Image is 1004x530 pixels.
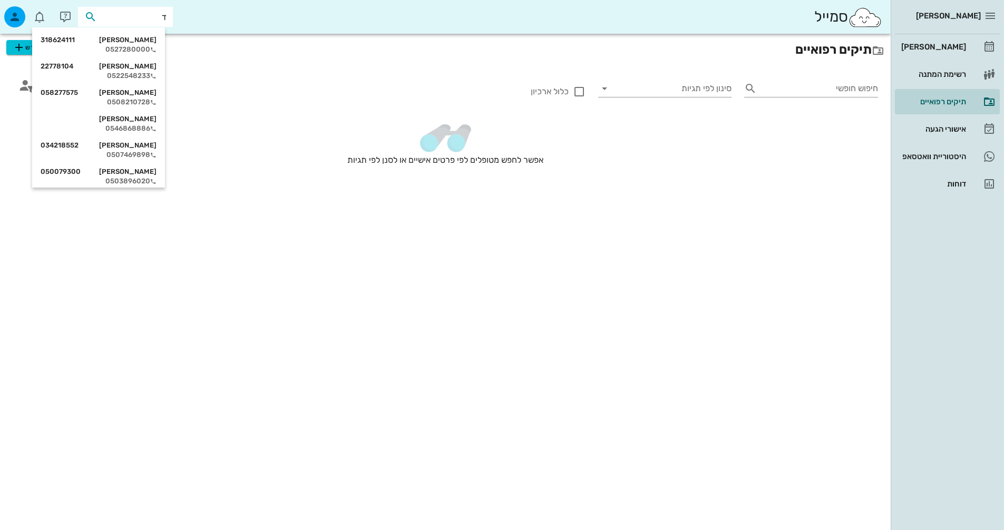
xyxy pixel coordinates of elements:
span: 058277575 [41,89,78,97]
a: [PERSON_NAME] [895,34,1000,60]
div: [PERSON_NAME] [41,62,157,71]
div: 0522548233 [41,72,157,80]
img: SmileCloud logo [848,7,882,28]
div: 0546868886 [41,124,157,133]
div: 0527280000 [41,45,157,54]
div: סמייל [814,6,882,28]
div: [PERSON_NAME] [41,36,157,44]
span: מטופל חדש [13,41,62,54]
div: סינון לפי תגיות [598,80,732,97]
span: 050079300 [41,168,81,176]
div: רשימת המתנה [899,70,966,78]
h2: תיקים רפואיים [6,40,884,59]
button: מטופל חדש [6,40,69,55]
div: אישורי הגעה [899,125,966,133]
a: אישורי הגעה [895,116,1000,142]
a: דוחות [895,171,1000,197]
span: תג [31,8,37,15]
div: אפשר לחפש מטופלים לפי פרטים אישיים או לסנן לפי תגיות [6,114,884,200]
div: [PERSON_NAME] [41,141,157,150]
div: דוחות [899,180,966,188]
span: [PERSON_NAME] [916,11,981,21]
span: 318624111 [41,36,75,44]
div: [PERSON_NAME] [41,89,157,97]
div: תיקים רפואיים [899,97,966,106]
div: [PERSON_NAME] [41,168,157,176]
a: תיקים רפואיים [895,89,1000,114]
div: [PERSON_NAME] [899,43,966,51]
a: היסטוריית וואטסאפ [895,144,1000,169]
a: רשימת המתנה [895,62,1000,87]
button: חיפוש מתקדם [13,72,40,99]
div: 0503896020 [41,177,157,185]
label: כלול ארכיון [452,86,569,97]
img: telescope.1f74601d.png [418,122,472,154]
div: 0508210728 [41,98,157,106]
div: היסטוריית וואטסאפ [899,152,966,161]
span: 22778104 [41,62,73,71]
div: 0507469898 [41,151,157,159]
span: 034218552 [41,141,79,150]
div: [PERSON_NAME] [41,115,157,123]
